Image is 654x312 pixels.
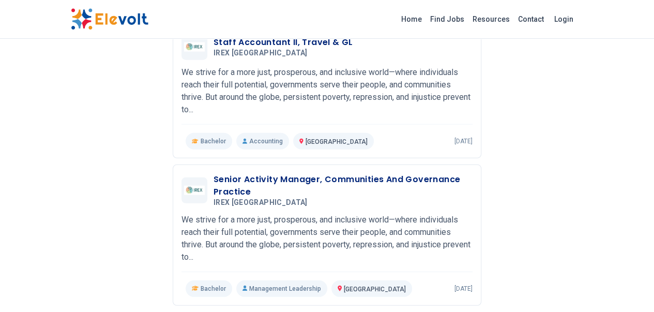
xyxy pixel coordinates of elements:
img: IREX Kenya [184,42,205,52]
h3: Senior Activity Manager, Communities And Governance Practice [214,173,473,198]
p: [DATE] [454,137,473,145]
p: Management Leadership [236,280,327,297]
a: Contact [514,11,548,27]
img: IREX Kenya [184,186,205,195]
img: Elevolt [71,8,148,30]
span: Bachelor [201,285,226,293]
p: Accounting [236,133,289,150]
a: IREX KenyaStaff Accountant II, Travel & GLIREX [GEOGRAPHIC_DATA]We strive for a more just, prospe... [181,34,473,150]
iframe: Chat Widget [602,262,654,312]
h3: Staff Accountant II, Travel & GL [214,36,353,49]
p: We strive for a more just, prosperous, and inclusive world—where individuals reach their full pot... [181,66,473,116]
span: IREX [GEOGRAPHIC_DATA] [214,198,308,207]
a: Resources [468,11,514,27]
span: Bachelor [201,137,226,145]
a: IREX KenyaSenior Activity Manager, Communities And Governance PracticeIREX [GEOGRAPHIC_DATA]We st... [181,173,473,297]
span: [GEOGRAPHIC_DATA] [306,138,368,145]
p: We strive for a more just, prosperous, and inclusive world—where individuals reach their full pot... [181,214,473,263]
a: Find Jobs [426,11,468,27]
a: Home [397,11,426,27]
span: [GEOGRAPHIC_DATA] [344,286,406,293]
a: Login [548,9,580,29]
span: IREX [GEOGRAPHIC_DATA] [214,49,308,58]
p: [DATE] [454,285,473,293]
